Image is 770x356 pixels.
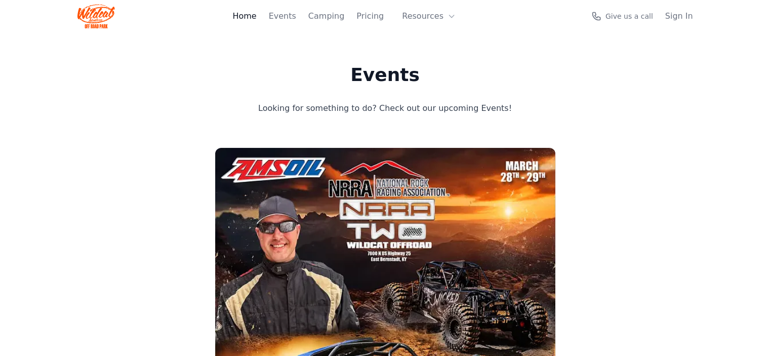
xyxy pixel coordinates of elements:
a: Pricing [356,10,384,22]
a: Sign In [665,10,693,22]
h1: Events [218,65,553,85]
span: Give us a call [605,11,653,21]
a: Camping [308,10,344,22]
p: Looking for something to do? Check out our upcoming Events! [218,101,553,115]
a: Events [269,10,296,22]
a: Home [232,10,256,22]
img: Wildcat Logo [77,4,115,28]
a: Give us a call [591,11,653,21]
button: Resources [396,6,462,26]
